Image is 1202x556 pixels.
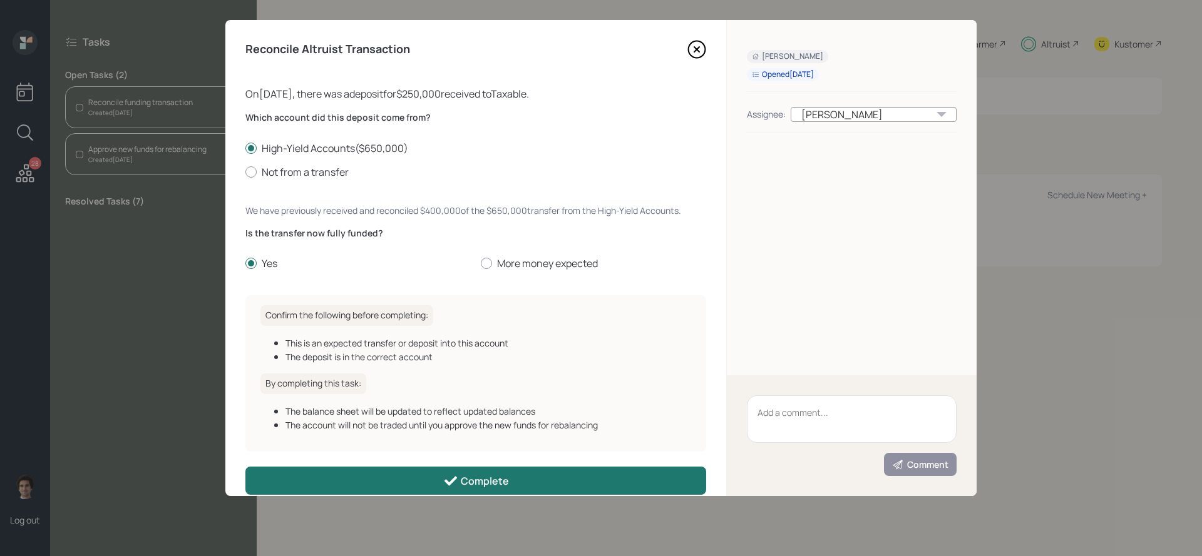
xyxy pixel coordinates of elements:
label: Not from a transfer [245,165,706,179]
div: On [DATE] , there was a deposit for $250,000 received to Taxable . [245,86,706,101]
div: This is an expected transfer or deposit into this account [285,336,691,350]
div: [PERSON_NAME] [752,51,823,62]
div: Comment [892,458,948,471]
div: Assignee: [747,108,786,121]
div: The deposit is in the correct account [285,350,691,363]
label: Is the transfer now fully funded? [245,227,706,240]
div: The account will not be traded until you approve the new funds for rebalancing [285,418,691,432]
h6: Confirm the following before completing: [260,305,433,326]
label: Yes [245,256,471,270]
button: Comment [884,453,957,476]
h4: Reconcile Altruist Transaction [245,43,410,56]
button: Complete [245,467,706,495]
div: We have previously received and reconciled $400,000 of the $650,000 transfer from the High-Yield ... [245,204,706,217]
div: [PERSON_NAME] [791,107,957,122]
label: More money expected [481,256,706,270]
h6: By completing this task: [260,373,366,394]
div: Complete [443,473,509,488]
label: Which account did this deposit come from? [245,111,706,124]
div: The balance sheet will be updated to reflect updated balances [285,405,691,418]
div: Opened [DATE] [752,69,814,80]
label: High-Yield Accounts ( $650,000 ) [245,141,706,155]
